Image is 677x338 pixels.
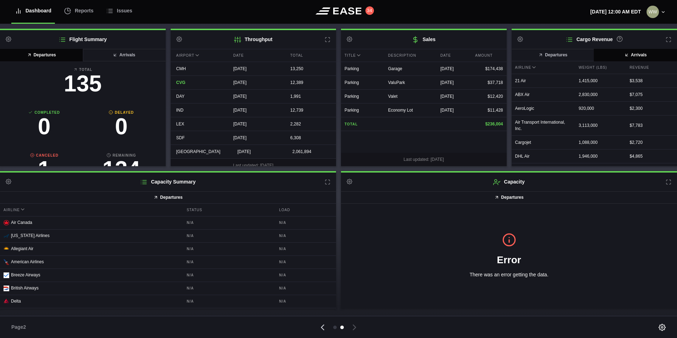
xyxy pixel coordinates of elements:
[279,272,332,278] b: N/A
[345,122,381,127] b: Total
[440,79,468,86] div: [DATE]
[171,30,336,49] h2: Throughput
[647,6,659,18] img: 44fab04170f095a2010eee22ca678195
[83,153,160,184] a: Remaining134
[341,153,507,166] div: Last updated: [DATE]
[575,163,626,177] div: 652,000
[187,272,270,278] b: N/A
[187,246,270,252] b: N/A
[341,173,677,191] h2: Capacity
[512,61,575,74] div: Airline
[171,131,222,145] div: SDF
[11,220,32,225] span: Air Canada
[345,66,381,72] div: Parking
[228,90,279,103] div: [DATE]
[287,145,336,158] div: 2,061,894
[575,136,626,149] div: 1,088,000
[472,49,506,62] div: Amount
[187,299,270,304] b: N/A
[6,110,83,141] a: Completed0
[630,91,673,98] div: $ 7,075
[187,259,270,265] b: N/A
[440,93,468,100] div: [DATE]
[83,153,160,158] b: Remaining
[352,271,666,278] p: There was an error getting the data.
[630,78,673,84] div: $ 3,538
[228,62,279,75] div: [DATE]
[626,61,677,74] div: Revenue
[228,49,279,62] div: Date
[285,62,336,75] div: 13,250
[475,107,503,113] div: $11,428
[365,6,374,15] button: 34
[83,110,160,141] a: Delayed0
[279,286,332,291] b: N/A
[171,62,222,75] div: CMH
[275,204,336,216] div: Load
[279,259,332,265] b: N/A
[512,163,575,177] div: Kalitta Air
[228,117,279,131] div: [DATE]
[285,131,336,145] div: 6,308
[437,49,472,62] div: Date
[187,233,270,238] b: N/A
[279,246,332,252] b: N/A
[6,158,83,181] h3: 1
[475,66,503,72] div: $174,438
[345,93,381,100] div: Parking
[6,67,160,72] b: Total
[279,299,332,304] b: N/A
[11,246,33,251] span: Allegiant Air
[279,233,332,238] b: N/A
[171,145,226,158] div: [GEOGRAPHIC_DATA]
[388,79,433,86] div: ValuPark
[575,74,626,88] div: 1,415,000
[83,49,166,61] button: Arrivals
[171,90,222,103] div: DAY
[83,158,160,181] h3: 134
[228,76,279,89] div: [DATE]
[341,30,507,49] h2: Sales
[285,90,336,103] div: 1,991
[171,49,222,62] div: Airport
[630,153,673,159] div: $ 4,865
[187,220,270,225] b: N/A
[6,110,83,115] b: Completed
[575,119,626,132] div: 3,113,000
[575,61,626,74] div: Weight (lbs)
[171,117,222,131] div: LEX
[594,49,677,61] button: Arrivals
[575,102,626,115] div: 920,000
[285,117,336,131] div: 2,282
[575,88,626,101] div: 2,830,000
[630,122,673,129] div: $ 7,783
[512,74,575,88] div: 21 Air
[6,153,83,184] a: Canceled1
[512,49,595,61] button: Departures
[176,80,186,85] span: CVG
[388,107,433,113] div: Economy Lot
[630,139,673,146] div: $ 2,720
[512,102,575,115] div: AeroLogic
[285,103,336,117] div: 12,739
[6,72,160,95] h3: 135
[11,299,21,304] span: Delta
[232,145,281,158] div: [DATE]
[352,253,666,267] h1: Error
[341,191,677,204] button: Departures
[590,8,641,16] p: [DATE] 12:00 AM EDT
[341,49,385,62] div: Title
[385,49,437,62] div: Description
[575,150,626,163] div: 1,946,000
[285,49,336,62] div: Total
[345,107,381,113] div: Parking
[388,66,433,72] div: Garage
[11,259,44,264] span: American Airlines
[228,131,279,145] div: [DATE]
[279,220,332,225] b: N/A
[440,107,468,113] div: [DATE]
[11,272,40,277] span: Breeze Airways
[183,204,274,216] div: Status
[388,93,433,100] div: Valet
[228,103,279,117] div: [DATE]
